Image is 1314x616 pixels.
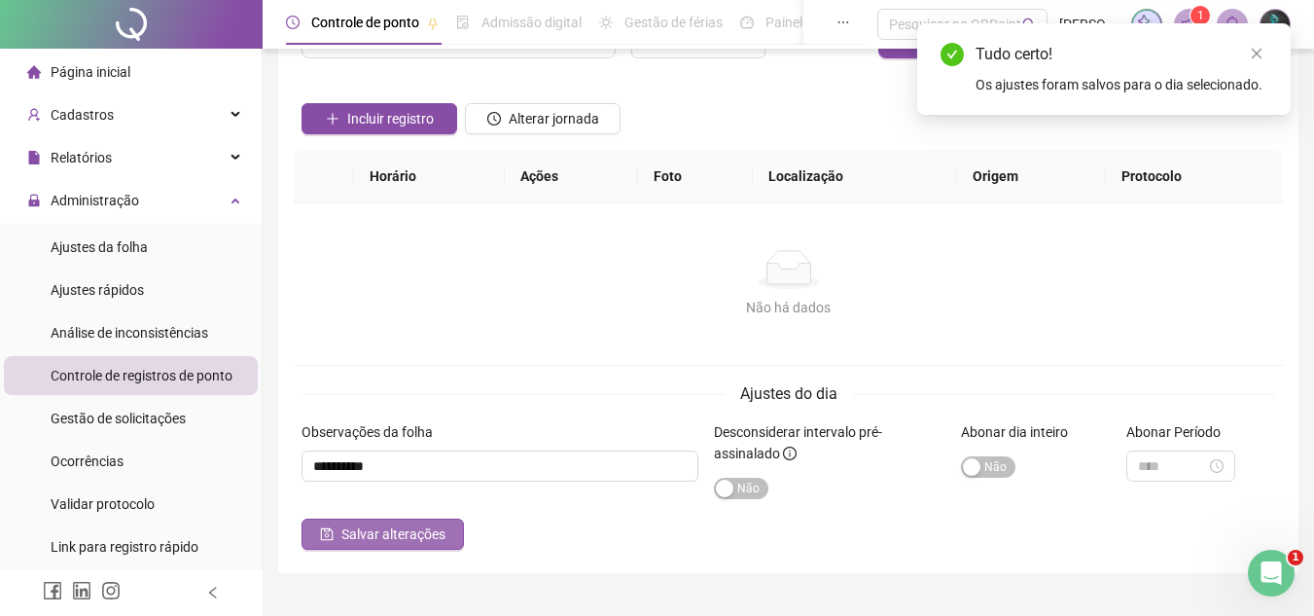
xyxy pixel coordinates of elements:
th: Localização [753,150,958,203]
th: Horário [354,150,505,203]
span: [PERSON_NAME] [1059,14,1119,35]
span: sun [599,16,613,29]
span: Validar protocolo [51,496,155,512]
div: Os ajustes foram salvos para o dia selecionado. [976,74,1267,95]
span: Salvar alterações [341,524,445,545]
button: Incluir registro [302,103,457,134]
span: Ajustes do dia [740,384,837,403]
th: Origem [957,150,1106,203]
span: check-circle [941,43,964,66]
img: 35618 [1261,10,1290,39]
span: search [1022,18,1037,32]
span: Ajustes da folha [51,239,148,255]
span: facebook [43,581,62,600]
span: Página inicial [51,64,130,80]
span: file [27,151,41,164]
span: linkedin [72,581,91,600]
span: dashboard [740,16,754,29]
span: user-add [27,108,41,122]
th: Foto [638,150,753,203]
span: bell [1224,16,1241,33]
span: left [206,586,220,599]
span: Painel do DP [765,15,841,30]
span: info-circle [783,447,797,460]
span: Cadastros [51,107,114,123]
span: Controle de ponto [311,15,419,30]
span: clock-circle [286,16,300,29]
span: 1 [1288,550,1303,565]
span: Análise de inconsistências [51,325,208,341]
span: Gestão de solicitações [51,411,186,426]
span: 1 [1197,9,1204,22]
span: Link para registro rápido [51,539,198,555]
div: Tudo certo! [976,43,1267,66]
span: close [1250,47,1263,60]
button: Alterar jornada [465,103,621,134]
span: notification [1181,16,1198,33]
span: Admissão digital [481,15,582,30]
a: Alterar jornada [465,113,621,128]
img: sparkle-icon.fc2bf0ac1784a2077858766a79e2daf3.svg [1136,14,1157,35]
label: Abonar dia inteiro [961,421,1081,443]
span: Ocorrências [51,453,124,469]
iframe: Intercom live chat [1248,550,1295,597]
span: Gestão de férias [624,15,723,30]
span: save [320,527,334,541]
span: lock [27,194,41,207]
span: Incluir registro [347,108,434,129]
label: Observações da folha [302,421,445,443]
th: Ações [505,150,638,203]
span: file-done [456,16,470,29]
label: Abonar Período [1126,421,1233,443]
sup: 1 [1190,6,1210,25]
th: Protocolo [1106,150,1283,203]
span: Controle de registros de ponto [51,368,232,383]
span: Administração [51,193,139,208]
span: Ajustes rápidos [51,282,144,298]
span: instagram [101,581,121,600]
div: Não há dados [317,297,1260,318]
span: Relatórios [51,150,112,165]
span: pushpin [427,18,439,29]
a: Close [1246,43,1267,64]
button: Salvar alterações [302,519,464,550]
span: Desconsiderar intervalo pré-assinalado [714,424,882,461]
span: plus [326,112,339,126]
span: home [27,65,41,79]
span: clock-circle [487,112,501,126]
span: ellipsis [836,16,850,29]
span: Alterar jornada [509,108,599,129]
